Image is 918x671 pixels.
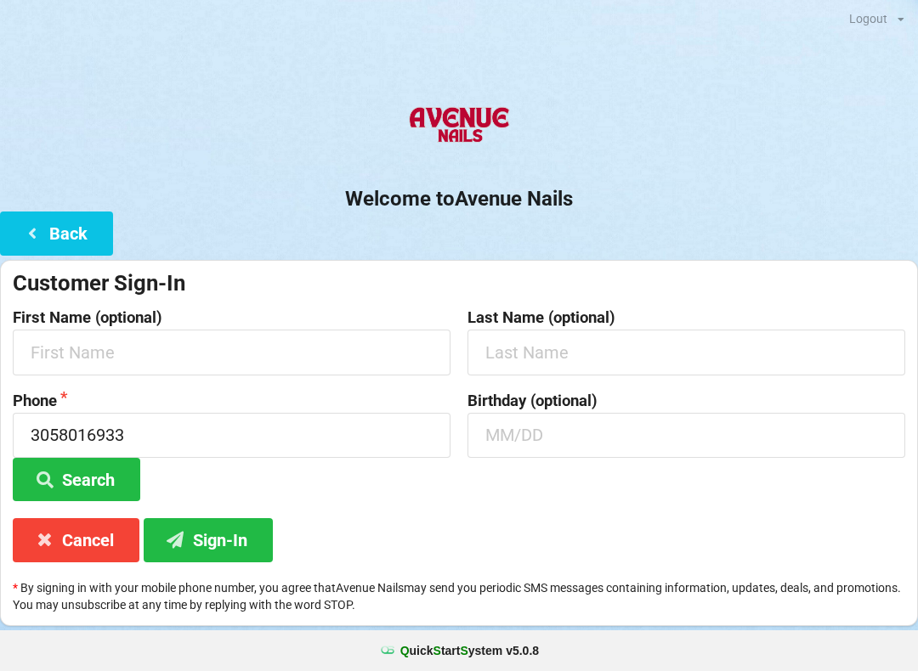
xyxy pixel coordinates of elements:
span: S [433,644,441,657]
p: By signing in with your mobile phone number, you agree that Avenue Nails may send you periodic SM... [13,579,905,613]
span: S [460,644,467,657]
input: MM/DD [467,413,905,458]
div: Logout [849,13,887,25]
img: favicon.ico [379,642,396,659]
button: Cancel [13,518,139,561]
label: First Name (optional) [13,309,450,326]
input: 1234567890 [13,413,450,458]
span: Q [400,644,410,657]
label: Birthday (optional) [467,392,905,409]
b: uick tart ystem v 5.0.8 [400,642,539,659]
input: First Name [13,330,450,375]
label: Phone [13,392,450,409]
img: AvenueNails-Logo.png [402,93,515,161]
label: Last Name (optional) [467,309,905,326]
input: Last Name [467,330,905,375]
button: Sign-In [144,518,273,561]
button: Search [13,458,140,501]
div: Customer Sign-In [13,269,905,297]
